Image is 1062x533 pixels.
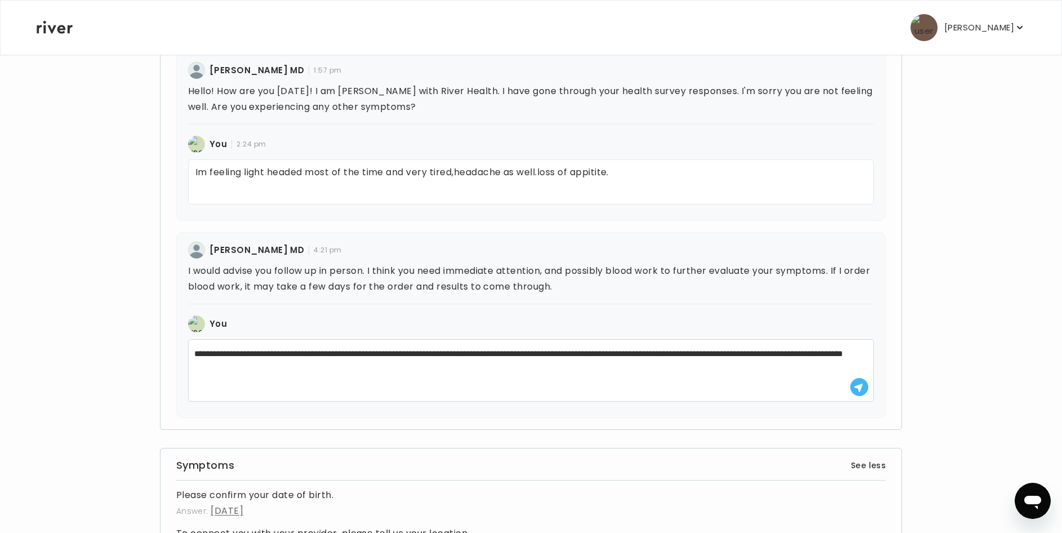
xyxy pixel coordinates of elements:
[231,140,266,149] span: 2:24 pm
[309,246,341,255] span: 4:21 pm
[911,14,1025,41] button: user avatar[PERSON_NAME]
[209,242,305,258] h4: [PERSON_NAME] MD
[1015,483,1051,519] iframe: Button to launch messaging window
[188,263,874,295] p: I would advise you follow up in person. I think you need immediate attention, and possibly blood ...
[188,316,205,332] img: user avatar
[911,14,938,41] img: user avatar
[309,66,341,75] span: 1:57 pm
[188,242,205,259] img: user avatar
[188,62,205,79] img: user avatar
[188,83,874,115] p: Hello! How are you [DATE]! I am [PERSON_NAME] with River Health. I have gone through your health ...
[176,487,886,503] h4: Please confirm your date of birth.
[188,159,874,205] p: Im feeling light headed most of the time and very tired,headache as well.loss of appitite.
[209,63,305,78] h4: [PERSON_NAME] MD
[188,136,205,153] img: user avatar
[176,505,208,517] span: Answer:
[851,459,886,472] button: See less
[211,504,243,517] span: [DATE]
[176,458,234,473] h3: Symptoms
[944,20,1014,35] p: [PERSON_NAME]
[209,316,227,332] h4: You
[209,136,227,152] h4: You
